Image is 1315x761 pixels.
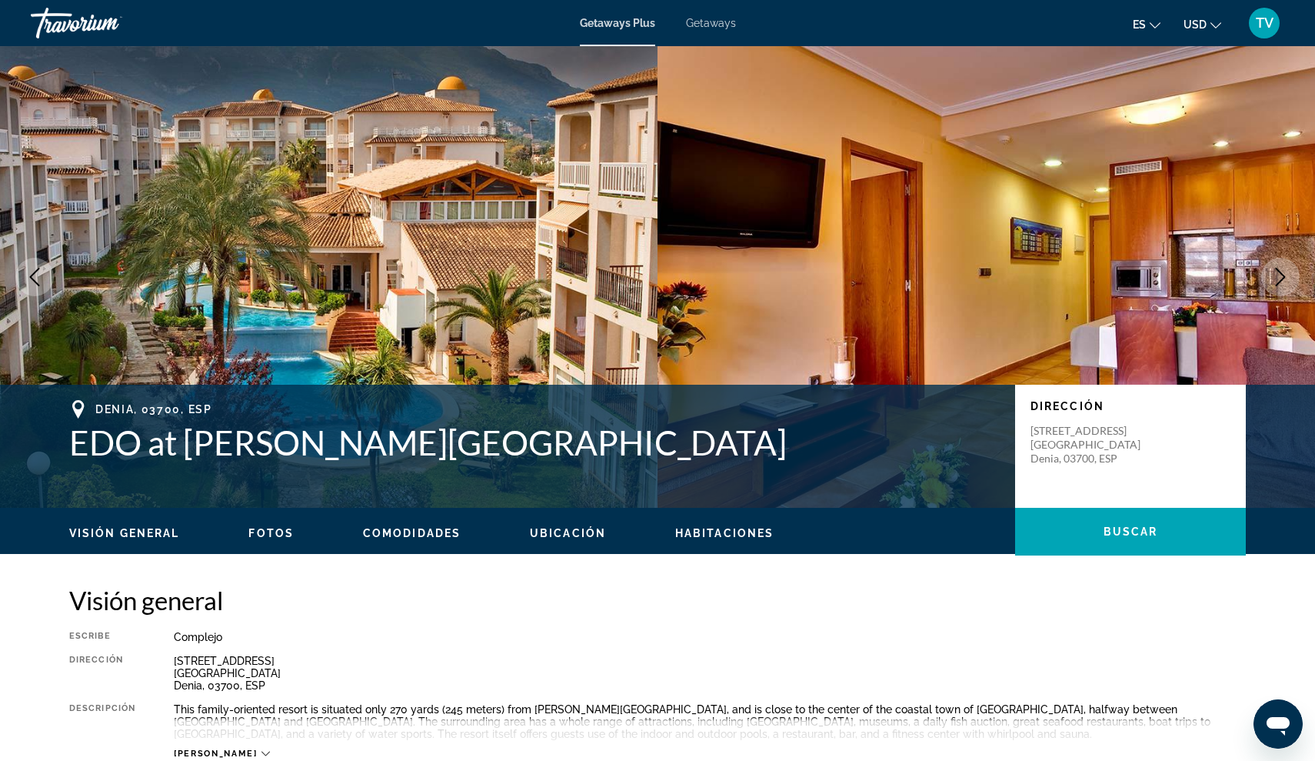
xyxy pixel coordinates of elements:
button: Buscar [1015,508,1246,556]
span: Buscar [1104,526,1158,538]
a: Getaways Plus [580,17,655,29]
p: Dirección [1030,400,1230,412]
button: Comodidades [363,526,461,540]
button: Habitaciones [675,526,774,540]
button: Next image [1261,258,1300,296]
span: Comodidades [363,527,461,539]
button: User Menu [1244,7,1284,39]
a: Travorium [31,3,185,43]
h1: EDO at [PERSON_NAME][GEOGRAPHIC_DATA] [69,422,1000,462]
span: Fotos [248,527,294,539]
button: Change language [1133,13,1160,35]
button: Ubicación [530,526,606,540]
p: [STREET_ADDRESS] [GEOGRAPHIC_DATA] Denia, 03700, ESP [1030,424,1154,466]
span: Visión general [69,527,179,539]
h2: Visión general [69,585,1246,616]
span: [PERSON_NAME] [174,749,257,759]
button: Fotos [248,526,294,540]
span: Denia, 03700, ESP [95,403,212,416]
button: Change currency [1183,13,1221,35]
div: [STREET_ADDRESS] [GEOGRAPHIC_DATA] Denia, 03700, ESP [174,655,1246,692]
span: Habitaciones [675,527,774,539]
div: Descripción [69,703,135,740]
div: Complejo [174,631,1246,643]
span: Ubicación [530,527,606,539]
iframe: Botón para iniciar la ventana de mensajería [1253,699,1303,749]
span: USD [1183,18,1207,31]
button: [PERSON_NAME] [174,748,269,759]
div: Dirección [69,655,135,692]
span: es [1133,18,1146,31]
div: This family-oriented resort is situated only 270 yards (245 meters) from [PERSON_NAME][GEOGRAPHIC... [174,703,1246,740]
button: Visión general [69,526,179,540]
span: TV [1256,15,1273,31]
button: Previous image [15,258,54,296]
a: Getaways [686,17,736,29]
div: Escribe [69,631,135,643]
